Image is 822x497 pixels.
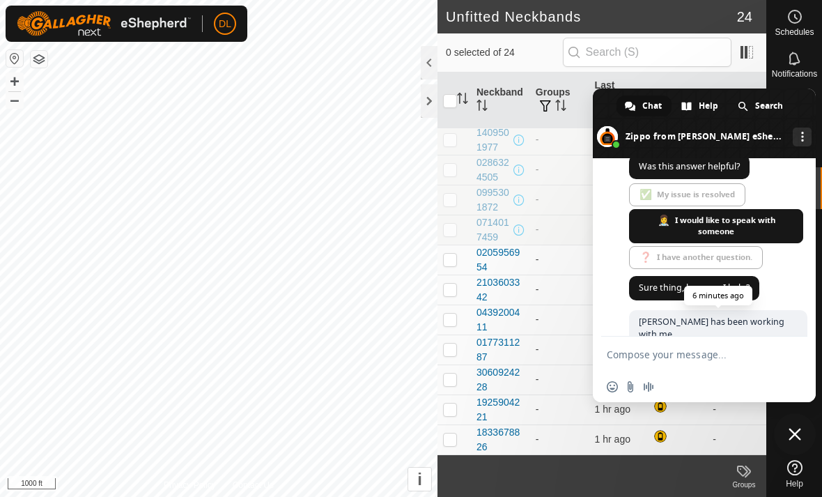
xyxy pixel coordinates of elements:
[6,73,23,90] button: +
[774,413,816,455] div: Close chat
[476,185,511,215] div: 0995301872
[642,95,662,116] span: Chat
[530,185,589,215] td: -
[476,335,525,365] div: 0177311287
[639,160,740,172] span: Was this answer helpful?
[219,17,231,31] span: DL
[408,468,431,491] button: i
[639,316,784,340] span: [PERSON_NAME] has been working with me
[729,95,793,116] div: Search
[555,102,566,113] p-sorticon: Activate to sort
[476,275,525,305] div: 2103603342
[476,125,511,155] div: 1409501977
[476,365,525,395] div: 3060924228
[607,381,618,392] span: Insert an emoji
[607,349,771,361] textarea: Compose your message...
[639,282,750,293] span: Sure thing, how can I help?
[6,91,23,108] button: –
[737,6,752,27] span: 24
[722,480,766,490] div: Groups
[417,470,422,489] span: i
[476,155,511,185] div: 0286324505
[616,95,672,116] div: Chat
[563,38,731,67] input: Search (S)
[530,305,589,335] td: -
[446,45,563,60] span: 0 selected of 24
[530,395,589,425] td: -
[707,395,766,425] td: -
[595,434,630,445] span: 5 Oct 2025 at 7:26 pm
[643,381,654,392] span: Audio message
[530,365,589,395] td: -
[530,335,589,365] td: -
[699,95,718,116] span: Help
[707,425,766,454] td: -
[476,245,525,275] div: 0205956954
[530,425,589,454] td: -
[476,395,525,425] div: 1925904221
[471,72,530,129] th: Neckband
[457,95,468,106] p-sorticon: Activate to sort
[772,70,817,78] span: Notifications
[595,404,630,415] span: 5 Oct 2025 at 7:26 pm
[793,128,812,146] div: More channels
[31,51,47,68] button: Map Layers
[786,480,803,488] span: Help
[589,72,649,129] th: Last Updated
[625,381,636,392] span: Send a file
[476,102,488,113] p-sorticon: Activate to sort
[648,72,707,129] th: Battery
[673,95,728,116] div: Help
[164,479,216,491] a: Privacy Policy
[755,95,783,116] span: Search
[775,28,814,36] span: Schedules
[476,305,525,335] div: 0439200411
[233,479,274,491] a: Contact Us
[6,50,23,67] button: Reset Map
[767,454,822,494] a: Help
[530,245,589,275] td: -
[476,425,525,454] div: 1833678826
[530,215,589,245] td: -
[17,11,191,36] img: Gallagher Logo
[530,125,589,155] td: -
[530,72,589,129] th: Groups
[446,8,737,25] h2: Unfitted Neckbands
[707,72,766,129] th: Alerts
[530,155,589,185] td: -
[476,215,511,245] div: 0714017459
[530,275,589,305] td: -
